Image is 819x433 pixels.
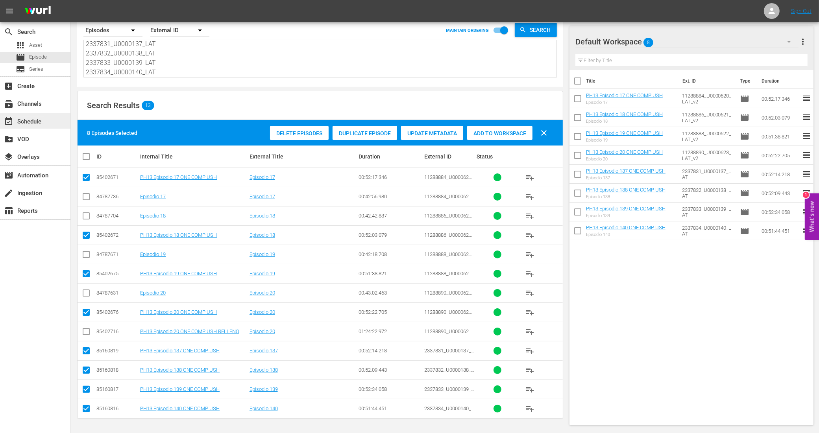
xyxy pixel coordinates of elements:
a: Episodio 19 [140,251,166,257]
button: more_vert [798,32,808,51]
a: Episodio 17 [140,193,166,199]
a: Episodio 18 [140,213,166,219]
div: 84787736 [96,193,138,199]
div: 00:52:14.218 [359,348,422,354]
img: ans4CAIJ8jUAAAAAAAAAAAAAAAAAAAAAAAAgQb4GAAAAAAAAAAAAAAAAAAAAAAAAJMjXAAAAAAAAAAAAAAAAAAAAAAAAgAT5G... [19,2,57,20]
td: 2337834_U0000140_LAT [679,221,737,240]
td: 00:52:14.218 [758,165,802,184]
td: 00:52:09.443 [758,184,802,203]
td: 00:52:34.058 [758,203,802,221]
span: reorder [802,226,811,235]
div: 85402676 [96,309,138,315]
div: Episodio 17 [586,100,663,105]
span: reorder [802,150,811,160]
a: Episodio 19 [250,271,275,276]
span: playlist_add [525,385,534,394]
textarea: 11288884_U0000620_LAT_v2 11288886_U0000621_LAT_v2 11288888_U0000622_LAT_v2 11288890_U0000623_LAT_... [86,41,556,77]
td: 2337831_U0000137_LAT [679,165,737,184]
button: Delete Episodes [270,126,329,140]
span: Episode [740,94,749,103]
span: playlist_add [525,288,534,298]
span: clear [539,128,549,138]
div: 85402672 [96,232,138,238]
span: Episode [740,207,749,217]
button: Add to Workspace [467,126,532,140]
span: subscriptions [4,99,13,109]
a: PH13 Episodio 138 ONE COMP USH [586,187,666,193]
span: Search [527,23,557,37]
span: reorder [802,169,811,179]
span: playlist_add [525,173,534,182]
a: Episodio 18 [250,232,275,238]
span: 11288884_U0000620_LAT_v2 [424,174,474,186]
div: Episodio 137 [586,175,666,181]
div: 84787704 [96,213,138,219]
span: 11288890_U0000623_LAT_v2 [424,290,474,302]
a: PH13 Episodio 20 ONE COMP USH [140,309,217,315]
button: playlist_add [520,245,539,264]
div: 00:42:18.708 [359,251,422,257]
span: playlist_add [525,404,534,413]
span: Automation [4,171,13,180]
a: Sign Out [791,8,812,14]
a: Episodio 20 [140,290,166,296]
span: Episode [29,53,47,61]
a: PH13 Episodio 139 ONE COMP USH [140,386,220,392]
span: 2337834_U0000140_LAT [424,405,474,417]
button: playlist_add [520,322,539,341]
div: Episodio 18 [586,119,663,124]
span: Create [4,81,13,91]
button: playlist_add [520,226,539,245]
span: Episode [740,188,749,198]
div: Episodio 139 [586,213,666,218]
span: Episode [740,113,749,122]
div: 01:24:22.972 [359,328,422,334]
button: Search [515,23,557,37]
div: External Title [250,153,357,160]
div: 85402671 [96,174,138,180]
span: 8 [643,34,653,51]
div: Episodio 20 [586,157,663,162]
span: playlist_add [525,211,534,221]
div: 1 [803,192,809,198]
div: 00:52:03.079 [359,232,422,238]
span: playlist_add [525,269,534,278]
span: playlist_add [525,192,534,201]
button: playlist_add [520,341,539,360]
a: PH13 Episodio 18 ONE COMP USH [586,111,663,117]
span: Episode [740,170,749,179]
button: Update Metadata [401,126,463,140]
div: 85402675 [96,271,138,276]
span: Update Metadata [401,130,463,136]
a: PH13 Episodio 140 ONE COMP USH [140,405,220,411]
span: Reports [4,206,13,216]
div: 85402716 [96,328,138,334]
span: reorder [802,188,811,197]
a: PH13 Episodio 19 ONE COMP USH [586,130,663,136]
td: 2337832_U0000138_LAT [679,184,737,203]
button: playlist_add [520,284,539,302]
span: playlist_add [525,365,534,375]
div: 8 Episodes Selected [87,129,137,137]
div: Internal Title [140,153,247,160]
button: playlist_add [520,380,539,399]
div: 00:52:17.346 [359,174,422,180]
span: Episode [16,53,25,62]
span: Asset [29,41,42,49]
span: Add to Workspace [467,130,532,136]
button: playlist_add [520,264,539,283]
span: 2337833_U0000139_LAT [424,386,474,398]
a: PH13 Episodio 19 ONE COMP USH [140,271,217,276]
div: 00:52:22.705 [359,309,422,315]
button: playlist_add [520,206,539,225]
span: Asset [16,41,25,50]
span: Delete Episodes [270,130,329,136]
a: Episodio 17 [250,174,275,180]
span: 11288888_U0000622_LAT_v2 [424,271,474,282]
span: Overlays [4,152,13,162]
span: Search [4,27,13,37]
a: PH13 Episodio 138 ONE COMP USH [140,367,220,373]
button: playlist_add [520,168,539,187]
div: 85160816 [96,405,138,411]
span: Episode [740,226,749,236]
